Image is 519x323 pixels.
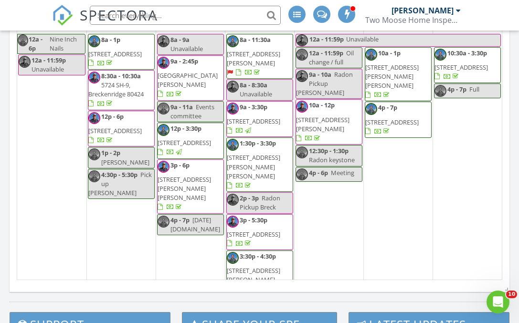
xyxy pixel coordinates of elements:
[392,6,454,15] div: [PERSON_NAME]
[309,49,354,66] span: Oil change / full
[331,168,354,177] span: Meeting
[170,124,201,133] span: 12p - 3:30p
[227,230,280,239] span: [STREET_ADDRESS]
[227,103,280,135] a: 9a - 3:30p [STREET_ADDRESS]
[309,101,335,109] span: 10a - 12p
[296,101,308,113] img: kyle_headshot.jpg
[365,49,377,61] img: sheatmhi.02.jpg
[170,216,190,224] span: 4p - 7p
[365,102,432,138] a: 4p - 7p [STREET_ADDRESS]
[227,139,280,189] a: 1:30p - 3:30p [STREET_ADDRESS][PERSON_NAME][PERSON_NAME]
[365,103,377,115] img: sheatmhi.02.jpg
[158,57,218,98] a: 9a - 2:45p [GEOGRAPHIC_DATA][PERSON_NAME]
[296,168,308,180] img: sheatmhi.02.jpg
[240,216,267,224] span: 3p - 5:30p
[170,161,190,169] span: 3p - 6p
[32,65,64,73] span: Unavailable
[88,170,100,182] img: sheatmhi.02.jpg
[32,56,66,64] span: 12a - 11:59p
[88,72,144,108] a: 8:30a - 10:30a 5724 SH-9, Breckenridge 80424
[365,63,419,90] span: [STREET_ADDRESS][PERSON_NAME][PERSON_NAME]
[296,34,308,46] img: kyle_headshot.jpg
[18,34,28,46] img: sheatmhi.02.jpg
[101,158,149,167] span: [PERSON_NAME]
[434,63,488,72] span: [STREET_ADDRESS]
[88,111,155,147] a: 12p - 6p [STREET_ADDRESS]
[447,49,487,57] span: 10:30a - 3:30p
[101,72,141,80] span: 8:30a - 10:30a
[296,101,350,142] a: 10a - 12p [STREET_ADDRESS][PERSON_NAME]
[226,214,293,250] a: 3p - 5:30p [STREET_ADDRESS]
[88,112,100,124] img: kyle_headshot.jpg
[86,17,156,297] td: Go to August 18, 2025
[296,146,308,158] img: sheatmhi.02.jpg
[158,57,169,69] img: kyle_headshot.jpg
[434,49,488,81] a: 10:30a - 3:30p [STREET_ADDRESS]
[227,216,239,228] img: kyle_headshot.jpg
[296,70,353,97] span: Radon Pickup [PERSON_NAME]
[309,70,331,79] span: 9a - 10a
[363,17,433,297] td: Go to August 22, 2025
[378,103,397,112] span: 4p - 7p
[88,34,155,70] a: 8a - 1p [STREET_ADDRESS]
[90,6,281,25] input: Search everything...
[309,34,344,46] span: 12a - 11:59p
[365,47,432,102] a: 10a - 1p [STREET_ADDRESS][PERSON_NAME][PERSON_NAME]
[158,35,169,47] img: kyle_headshot.jpg
[365,49,419,99] a: 10a - 1p [STREET_ADDRESS][PERSON_NAME][PERSON_NAME]
[434,47,501,83] a: 10:30a - 3:30p [STREET_ADDRESS]
[296,99,362,145] a: 10a - 12p [STREET_ADDRESS][PERSON_NAME]
[226,101,293,137] a: 9a - 3:30p [STREET_ADDRESS]
[378,49,401,57] span: 10a - 1p
[157,55,224,101] a: 9a - 2:45p [GEOGRAPHIC_DATA][PERSON_NAME]
[170,35,190,44] span: 8a - 9a
[227,117,280,125] span: [STREET_ADDRESS]
[158,124,169,136] img: sheatmhi.02.jpg
[227,139,239,151] img: sheatmhi.02.jpg
[434,49,446,61] img: sheatmhi.02.jpg
[88,81,144,98] span: 5724 SH-9, Breckenridge 80424
[365,118,419,126] span: [STREET_ADDRESS]
[19,56,31,68] img: kyle_headshot.jpg
[88,112,142,144] a: 12p - 6p [STREET_ADDRESS]
[170,103,193,111] span: 9a - 11a
[227,252,280,293] a: 3:30p - 4:30p [STREET_ADDRESS][PERSON_NAME]
[227,194,239,206] img: kyle_headshot.jpg
[296,70,308,82] img: kyle_headshot.jpg
[309,168,328,177] span: 4p - 6p
[50,35,77,52] span: Nine Inch Nails
[158,175,211,202] span: [STREET_ADDRESS][PERSON_NAME][PERSON_NAME]
[158,161,169,173] img: kyle_headshot.jpg
[17,17,86,297] td: Go to August 17, 2025
[158,124,211,156] a: 12p - 3:30p [STREET_ADDRESS]
[80,5,158,25] span: SPECTORA
[296,115,350,133] span: [STREET_ADDRESS][PERSON_NAME]
[469,85,479,94] span: Full
[101,170,138,179] span: 4:30p - 5:30p
[227,103,239,115] img: kyle_headshot.jpg
[240,35,271,44] span: 8a - 11:30a
[158,161,211,211] a: 3p - 6p [STREET_ADDRESS][PERSON_NAME][PERSON_NAME]
[309,156,355,164] span: Radon keystone
[309,146,349,155] span: 12:30p - 1:30p
[227,35,280,77] a: 8a - 11:30a [STREET_ADDRESS][PERSON_NAME]
[365,103,419,135] a: 4p - 7p [STREET_ADDRESS]
[170,103,214,120] span: Events committee
[88,170,152,197] span: Pick up [PERSON_NAME]
[101,112,124,121] span: 12p - 6p
[88,35,100,47] img: sheatmhi.02.jpg
[240,90,272,98] span: Unavailable
[309,49,343,57] span: 12a - 11:59p
[434,85,446,97] img: sheatmhi.02.jpg
[240,194,259,202] span: 2p - 3p
[158,216,169,228] img: sheatmhi.02.jpg
[227,35,239,47] img: sheatmhi.02.jpg
[365,15,461,25] div: Two Moose Home Inspections
[101,148,120,157] span: 1p - 2p
[170,57,198,65] span: 9a - 2:45p
[226,34,293,79] a: 8a - 11:30a [STREET_ADDRESS][PERSON_NAME]
[101,35,120,44] span: 8a - 1p
[88,35,142,67] a: 8a - 1p [STREET_ADDRESS]
[170,44,203,53] span: Unavailable
[157,159,224,214] a: 3p - 6p [STREET_ADDRESS][PERSON_NAME][PERSON_NAME]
